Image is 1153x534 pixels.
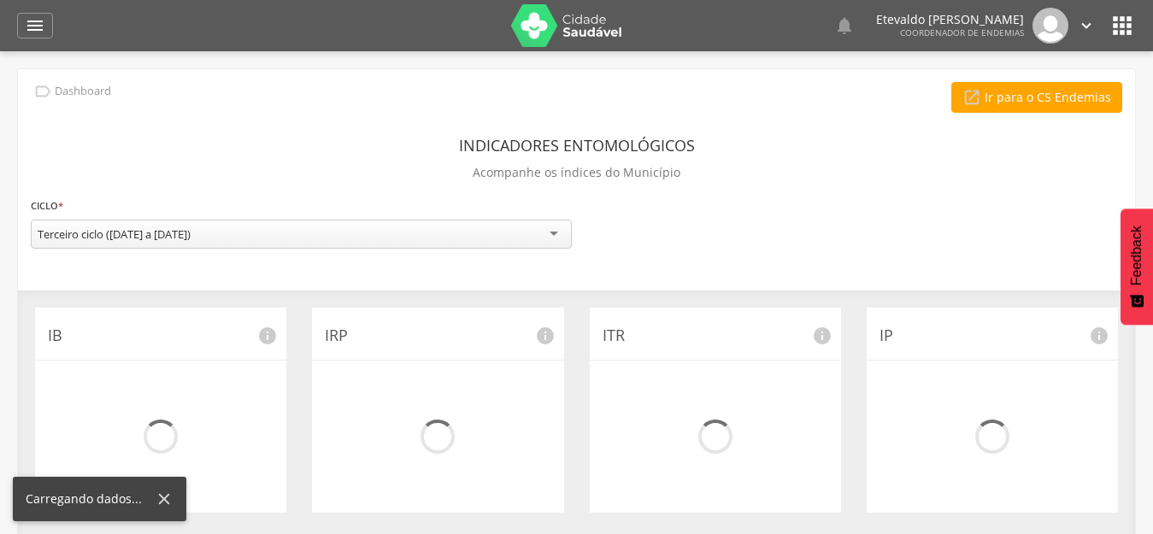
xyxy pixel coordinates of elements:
[603,325,828,347] p: ITR
[31,197,63,215] label: Ciclo
[459,130,695,161] header: Indicadores Entomológicos
[17,13,53,38] a: 
[876,14,1024,26] p: Etevaldo [PERSON_NAME]
[26,490,155,508] div: Carregando dados...
[1109,12,1136,39] i: 
[25,15,45,36] i: 
[325,325,550,347] p: IRP
[48,325,274,347] p: IB
[1077,16,1096,35] i: 
[1121,208,1153,325] button: Feedback - Mostrar pesquisa
[879,325,1105,347] p: IP
[812,326,832,346] i: info
[1077,8,1096,44] a: 
[473,161,680,185] p: Acompanhe os índices do Município
[834,8,855,44] a: 
[33,82,52,101] i: 
[1089,326,1109,346] i: info
[834,15,855,36] i: 
[900,26,1024,38] span: Coordenador de Endemias
[535,326,556,346] i: info
[257,326,278,346] i: info
[962,88,981,107] i: 
[55,85,111,98] p: Dashboard
[1129,226,1144,285] span: Feedback
[951,82,1122,113] a: Ir para o CS Endemias
[38,226,191,242] div: Terceiro ciclo ([DATE] a [DATE])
